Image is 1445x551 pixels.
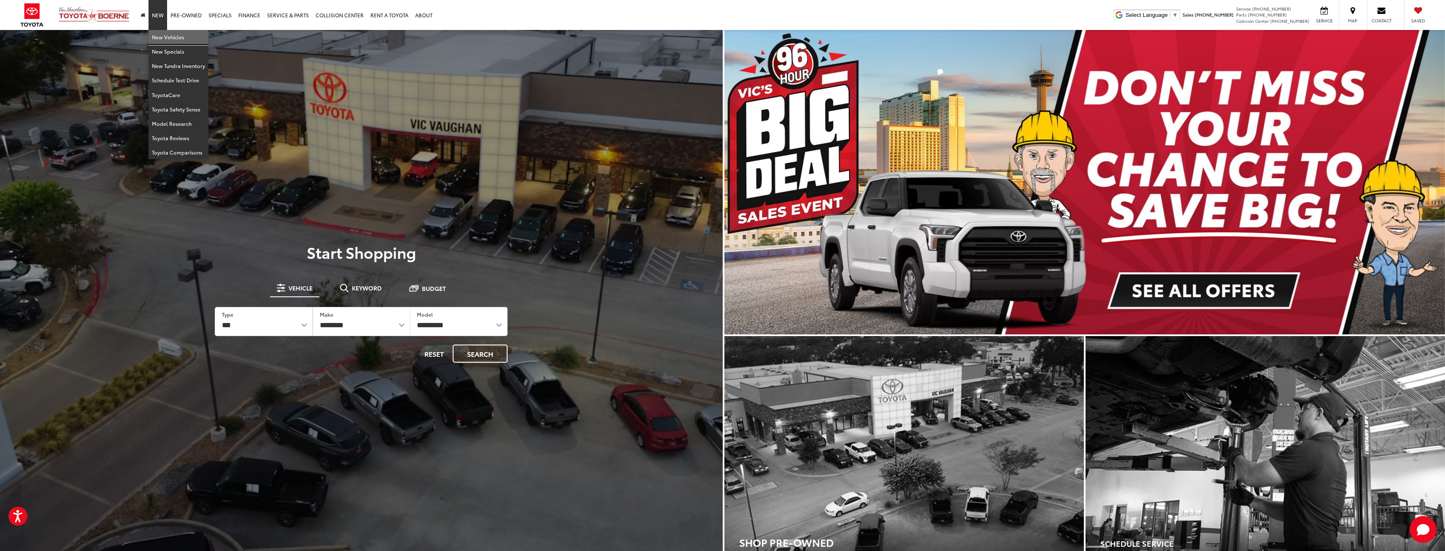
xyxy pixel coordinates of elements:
[1410,516,1437,543] button: Toggle Chat Window
[1409,18,1427,24] span: Saved
[1410,516,1437,543] svg: Start Chat
[149,88,208,102] a: ToyotaCare
[1315,18,1334,24] span: Service
[149,117,208,131] a: Model Research
[1252,5,1291,12] span: [PHONE_NUMBER]
[1236,5,1251,12] span: Service
[1343,18,1362,24] span: Map
[149,73,208,87] a: Schedule Test Drive
[222,311,233,318] label: Type
[149,30,208,44] a: New Vehicles
[1195,11,1234,18] span: [PHONE_NUMBER]
[1270,18,1309,24] span: [PHONE_NUMBER]
[1236,18,1269,24] span: Collision Center
[149,59,208,73] a: New Tundra Inventory
[739,537,1084,548] h3: Shop Pre-Owned
[1172,12,1178,18] span: ▼
[1236,11,1247,18] span: Parts
[1100,540,1445,548] h4: Schedule Service
[1248,11,1287,18] span: [PHONE_NUMBER]
[422,285,446,291] span: Budget
[149,44,208,59] a: New Specials
[289,285,313,291] span: Vehicle
[320,311,333,318] label: Make
[352,285,382,291] span: Keyword
[453,345,508,363] button: Search
[149,131,208,145] a: Toyota Reviews
[1183,11,1194,18] span: Sales
[1126,12,1168,18] span: Select Language
[149,102,208,117] a: Toyota Safety Sense
[1126,12,1178,18] a: Select Language​
[149,145,208,159] a: Toyota Comparisons
[417,345,451,363] button: Reset
[35,244,687,261] p: Start Shopping
[417,311,433,318] label: Model
[58,6,130,24] img: Vic Vaughan Toyota of Boerne
[1372,18,1391,24] span: Contact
